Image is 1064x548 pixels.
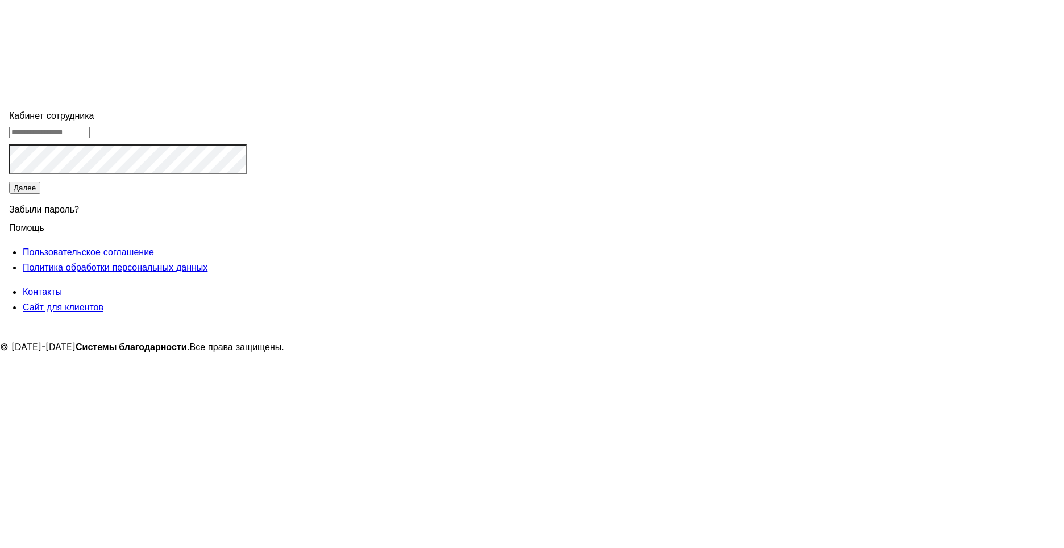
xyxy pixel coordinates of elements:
div: Забыли пароль? [9,195,247,220]
span: Помощь [9,215,44,233]
span: Все права защищены. [190,341,285,352]
a: Сайт для клиентов [23,301,103,313]
strong: Системы благодарности [76,341,187,352]
a: Контакты [23,286,62,297]
a: Пользовательское соглашение [23,246,154,258]
div: Кабинет сотрудника [9,108,247,123]
button: Далее [9,182,40,194]
a: Политика обработки персональных данных [23,261,207,273]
